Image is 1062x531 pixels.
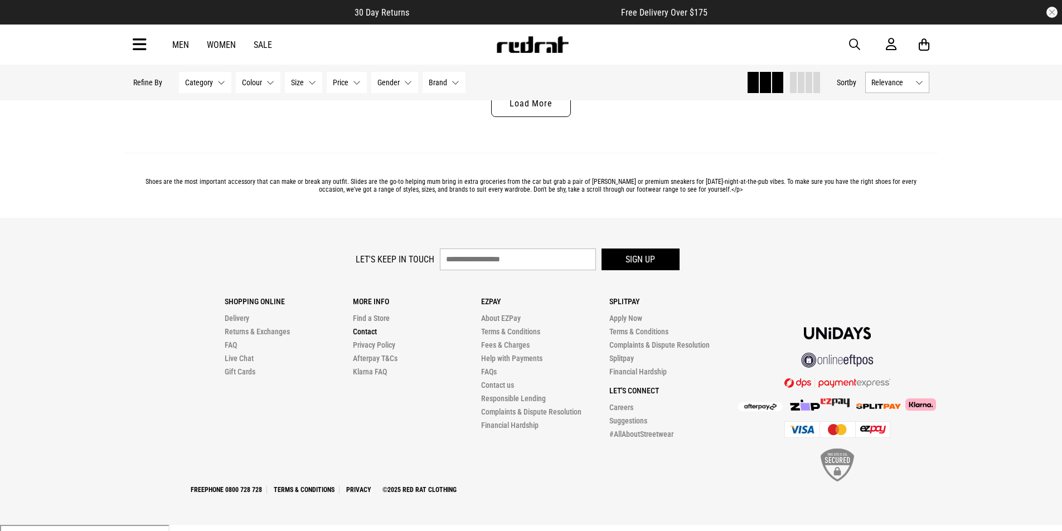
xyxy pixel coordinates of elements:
[133,78,162,87] p: Refine By
[609,430,673,439] a: #AllAboutStreetwear
[429,78,447,87] span: Brand
[481,407,581,416] a: Complaints & Dispute Resolution
[172,40,189,50] a: Men
[353,314,390,323] a: Find a Store
[327,72,367,93] button: Price
[353,367,387,376] a: Klarna FAQ
[738,402,783,411] img: Afterpay
[481,394,546,403] a: Responsible Lending
[602,249,680,270] button: Sign up
[609,354,634,363] a: Splitpay
[31,18,55,27] div: v 4.0.25
[865,72,929,93] button: Relevance
[481,421,539,430] a: Financial Hardship
[333,78,348,87] span: Price
[225,297,353,306] p: Shopping Online
[377,78,400,87] span: Gender
[285,72,322,93] button: Size
[481,354,542,363] a: Help with Payments
[871,78,911,87] span: Relevance
[801,353,874,368] img: online eftpos
[481,381,514,389] a: Contact us
[291,78,304,87] span: Size
[186,486,267,494] a: Freephone 0800 728 728
[481,340,530,349] a: Fees & Charges
[481,314,521,323] a: About EZPay
[804,327,871,339] img: Unidays
[353,297,481,306] p: More Info
[353,340,395,349] a: Privacy Policy
[353,354,397,363] a: Afterpay T&Cs
[609,340,710,349] a: Complaints & Dispute Resolution
[236,72,280,93] button: Colour
[18,29,27,38] img: website_grey.svg
[30,65,39,74] img: tab_domain_overview_orange.svg
[133,178,929,193] p: Shoes are the most important accessory that can make or break any outfit. Slides are the go-to he...
[784,421,890,438] img: Cards
[378,486,461,494] a: ©2025 Red Rat Clothing
[207,40,236,50] a: Women
[496,36,569,53] img: Redrat logo
[621,7,707,18] span: Free Delivery Over $175
[481,297,609,306] p: Ezpay
[431,7,599,18] iframe: Customer reviews powered by Trustpilot
[225,327,290,336] a: Returns & Exchanges
[481,327,540,336] a: Terms & Conditions
[179,72,231,93] button: Category
[111,65,120,74] img: tab_keywords_by_traffic_grey.svg
[254,40,272,50] a: Sale
[609,367,667,376] a: Financial Hardship
[18,18,27,27] img: logo_orange.svg
[123,66,188,73] div: Keywords by Traffic
[609,297,738,306] p: Splitpay
[784,378,890,388] img: DPS
[225,340,237,349] a: FAQ
[356,254,434,265] label: Let's keep in touch
[609,403,633,412] a: Careers
[609,327,668,336] a: Terms & Conditions
[423,72,465,93] button: Brand
[29,29,123,38] div: Domain: [DOMAIN_NAME]
[225,354,254,363] a: Live Chat
[837,76,856,89] button: Sortby
[242,78,262,87] span: Colour
[789,400,821,411] img: Zip
[225,314,249,323] a: Delivery
[342,486,376,494] a: Privacy
[491,90,570,117] a: Load More
[609,416,647,425] a: Suggestions
[856,403,901,409] img: Splitpay
[371,72,418,93] button: Gender
[225,367,255,376] a: Gift Cards
[269,486,340,494] a: Terms & Conditions
[821,398,850,407] img: Splitpay
[901,398,936,411] img: Klarna
[355,7,409,18] span: 30 Day Returns
[481,367,497,376] a: FAQs
[185,78,213,87] span: Category
[821,449,854,481] img: SSL
[609,314,642,323] a: Apply Now
[609,386,738,395] p: Let's Connect
[849,78,856,87] span: by
[353,327,377,336] a: Contact
[42,66,100,73] div: Domain Overview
